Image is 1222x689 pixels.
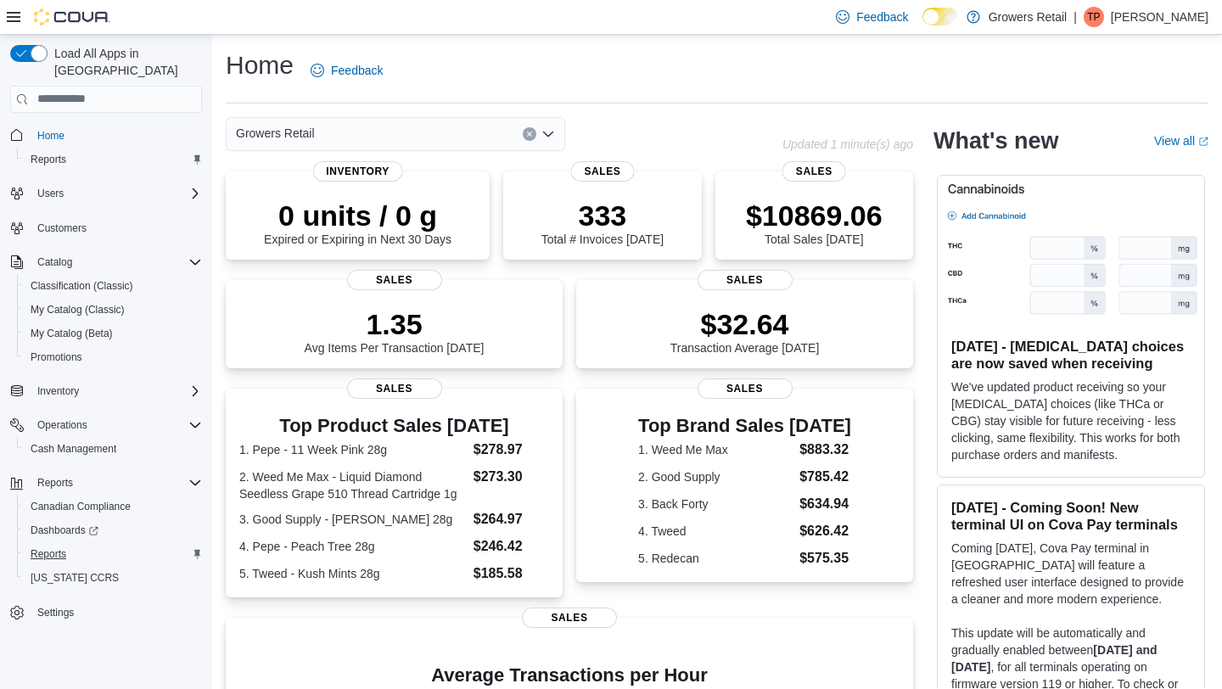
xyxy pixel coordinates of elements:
button: Reports [17,542,209,566]
span: Catalog [31,252,202,272]
span: Settings [31,602,202,623]
button: Catalog [31,252,79,272]
span: Home [31,125,202,146]
dt: 4. Pepe - Peach Tree 28g [239,538,467,555]
a: Reports [24,544,73,564]
button: Users [3,182,209,205]
span: Dashboards [24,520,202,541]
a: [US_STATE] CCRS [24,568,126,588]
a: Home [31,126,71,146]
h3: [DATE] - [MEDICAL_DATA] choices are now saved when receiving [951,338,1191,372]
span: Reports [24,544,202,564]
span: Sales [698,378,793,399]
h3: Top Product Sales [DATE] [239,416,549,436]
a: Reports [24,149,73,170]
img: Cova [34,8,110,25]
p: Updated 1 minute(s) ago [782,137,913,151]
span: Sales [522,608,617,628]
a: Promotions [24,347,89,367]
span: Dark Mode [922,25,923,26]
button: My Catalog (Beta) [17,322,209,345]
span: Operations [31,415,202,435]
span: My Catalog (Beta) [24,323,202,344]
h3: Top Brand Sales [DATE] [638,416,851,436]
span: Customers [37,221,87,235]
nav: Complex example [10,116,202,669]
span: Load All Apps in [GEOGRAPHIC_DATA] [48,45,202,79]
p: 1.35 [305,307,485,341]
div: Avg Items Per Transaction [DATE] [305,307,485,355]
dt: 1. Pepe - 11 Week Pink 28g [239,441,467,458]
span: My Catalog (Classic) [24,300,202,320]
span: Settings [37,606,74,619]
input: Dark Mode [922,8,958,25]
button: Classification (Classic) [17,274,209,298]
dt: 2. Good Supply [638,468,793,485]
span: My Catalog (Beta) [31,327,113,340]
button: Operations [3,413,209,437]
span: Reports [31,153,66,166]
a: Dashboards [17,518,209,542]
span: Feedback [856,8,908,25]
dd: $185.58 [474,563,549,584]
span: Customers [31,217,202,238]
span: Catalog [37,255,72,269]
span: Classification (Classic) [24,276,202,296]
span: Promotions [31,350,82,364]
p: 0 units / 0 g [264,199,451,232]
p: | [1073,7,1077,27]
dt: 5. Tweed - Kush Mints 28g [239,565,467,582]
dd: $634.94 [799,494,851,514]
span: Cash Management [24,439,202,459]
a: Classification (Classic) [24,276,140,296]
span: Inventory [31,381,202,401]
a: Canadian Compliance [24,496,137,517]
span: Canadian Compliance [24,496,202,517]
dd: $626.42 [799,521,851,541]
button: Inventory [31,381,86,401]
dt: 3. Good Supply - [PERSON_NAME] 28g [239,511,467,528]
span: Inventory [312,161,403,182]
dt: 2. Weed Me Max - Liquid Diamond Seedless Grape 510 Thread Cartridge 1g [239,468,467,502]
button: Clear input [523,127,536,141]
a: View allExternal link [1154,134,1208,148]
div: Total # Invoices [DATE] [541,199,664,246]
button: Reports [31,473,80,493]
dd: $246.42 [474,536,549,557]
dd: $883.32 [799,440,851,460]
h4: Average Transactions per Hour [239,665,900,686]
button: My Catalog (Classic) [17,298,209,322]
dd: $273.30 [474,467,549,487]
span: Washington CCRS [24,568,202,588]
span: Sales [347,378,442,399]
h1: Home [226,48,294,82]
p: We've updated product receiving so your [MEDICAL_DATA] choices (like THCa or CBG) stay visible fo... [951,378,1191,463]
a: Customers [31,218,93,238]
span: Sales [570,161,634,182]
button: Reports [17,148,209,171]
p: 333 [541,199,664,232]
button: Inventory [3,379,209,403]
p: $10869.06 [746,199,883,232]
span: My Catalog (Classic) [31,303,125,316]
strong: [DATE] and [DATE] [951,643,1158,674]
a: Cash Management [24,439,123,459]
button: Promotions [17,345,209,369]
span: Inventory [37,384,79,398]
dd: $785.42 [799,467,851,487]
dd: $278.97 [474,440,549,460]
h2: What's new [933,127,1058,154]
div: Tom Potts [1084,7,1104,27]
dt: 3. Back Forty [638,496,793,513]
button: Operations [31,415,94,435]
dd: $264.97 [474,509,549,529]
p: $32.64 [670,307,820,341]
div: Total Sales [DATE] [746,199,883,246]
p: Growers Retail [989,7,1068,27]
span: TP [1087,7,1100,27]
span: [US_STATE] CCRS [31,571,119,585]
dt: 1. Weed Me Max [638,441,793,458]
dt: 5. Redecan [638,550,793,567]
span: Sales [347,270,442,290]
a: My Catalog (Classic) [24,300,132,320]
